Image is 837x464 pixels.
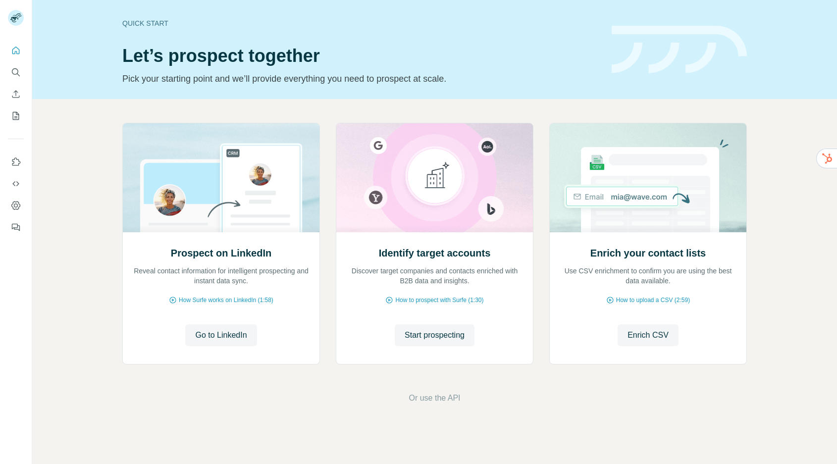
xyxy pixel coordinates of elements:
[8,85,24,103] button: Enrich CSV
[195,329,247,341] span: Go to LinkedIn
[8,153,24,171] button: Use Surfe on LinkedIn
[8,175,24,193] button: Use Surfe API
[409,392,460,404] button: Or use the API
[122,46,600,66] h1: Let’s prospect together
[185,324,257,346] button: Go to LinkedIn
[379,246,491,260] h2: Identify target accounts
[612,26,747,74] img: banner
[628,329,669,341] span: Enrich CSV
[179,296,273,305] span: How Surfe works on LinkedIn (1:58)
[549,123,747,232] img: Enrich your contact lists
[346,266,523,286] p: Discover target companies and contacts enriched with B2B data and insights.
[8,107,24,125] button: My lists
[336,123,533,232] img: Identify target accounts
[8,197,24,214] button: Dashboard
[133,266,310,286] p: Reveal contact information for intelligent prospecting and instant data sync.
[618,324,679,346] button: Enrich CSV
[405,329,465,341] span: Start prospecting
[395,296,483,305] span: How to prospect with Surfe (1:30)
[171,246,271,260] h2: Prospect on LinkedIn
[122,123,320,232] img: Prospect on LinkedIn
[122,72,600,86] p: Pick your starting point and we’ll provide everything you need to prospect at scale.
[560,266,736,286] p: Use CSV enrichment to confirm you are using the best data available.
[8,42,24,59] button: Quick start
[122,18,600,28] div: Quick start
[616,296,690,305] span: How to upload a CSV (2:59)
[8,63,24,81] button: Search
[590,246,706,260] h2: Enrich your contact lists
[8,218,24,236] button: Feedback
[395,324,474,346] button: Start prospecting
